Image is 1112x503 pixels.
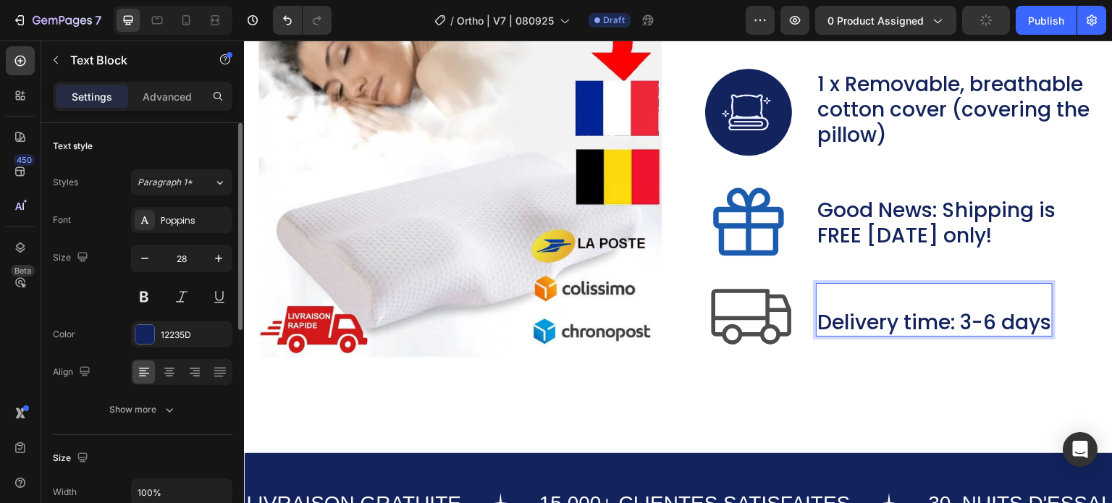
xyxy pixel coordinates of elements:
[273,6,332,35] div: Undo/Redo
[684,450,863,475] p: 30 NUITS D'ESSAI
[1063,432,1098,467] div: Open Intercom Messenger
[603,14,625,27] span: Draft
[1016,6,1077,35] button: Publish
[572,30,854,109] div: Rich Text Editor. Editing area: main
[573,157,853,208] p: Good News: Shipping is FREE [DATE] only!
[53,214,71,227] div: Font
[138,176,193,189] span: Paragraph 1*
[53,248,91,268] div: Size
[72,89,112,104] p: Settings
[53,486,77,499] div: Width
[2,450,217,475] p: LIVRAISON GRATUITE
[14,154,35,166] div: 450
[53,328,75,341] div: Color
[161,329,229,342] div: 12235D
[53,449,91,468] div: Size
[53,176,78,189] div: Styles
[827,13,924,28] span: 0 product assigned
[573,31,853,107] p: 1 x Removable, breathable cotton cover (covering the pillow)
[6,6,108,35] button: 7
[53,363,93,382] div: Align
[572,156,854,209] div: Rich Text Editor. Editing area: main
[53,397,232,423] button: Show more
[1028,13,1064,28] div: Publish
[450,13,454,28] span: /
[573,269,807,295] p: Delivery time: 3-6 days
[244,41,1112,503] iframe: Design area
[457,13,554,28] span: Ortho | V7 | 080925
[70,51,193,69] p: Text Block
[95,12,101,29] p: 7
[295,450,607,475] p: 15 000+ CLIENTES SATISFAITES
[109,402,177,417] div: Show more
[143,89,192,104] p: Advanced
[461,28,548,115] img: gempages_581568797693969326-d5a66ac8-b9ac-43d2-a49e-0001e669893f.png
[11,265,35,276] div: Beta
[815,6,956,35] button: 0 product assigned
[131,169,232,195] button: Paragraph 1*
[572,242,809,296] div: Rich Text Editor. Editing area: main
[53,140,93,153] div: Text style
[161,214,229,227] div: Poppins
